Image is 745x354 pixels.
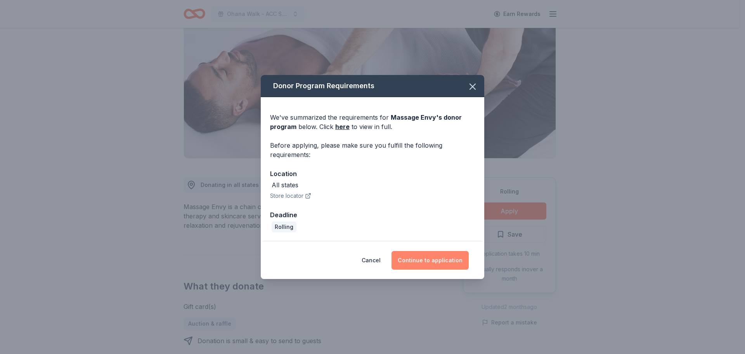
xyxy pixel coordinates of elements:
a: here [335,122,350,131]
button: Cancel [362,251,381,270]
div: Location [270,169,475,179]
div: Donor Program Requirements [261,75,484,97]
button: Continue to application [392,251,469,270]
div: Rolling [272,221,296,232]
div: We've summarized the requirements for below. Click to view in full. [270,113,475,131]
div: All states [272,180,298,190]
div: Deadline [270,210,475,220]
button: Store locator [270,191,311,201]
div: Before applying, please make sure you fulfill the following requirements: [270,141,475,159]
